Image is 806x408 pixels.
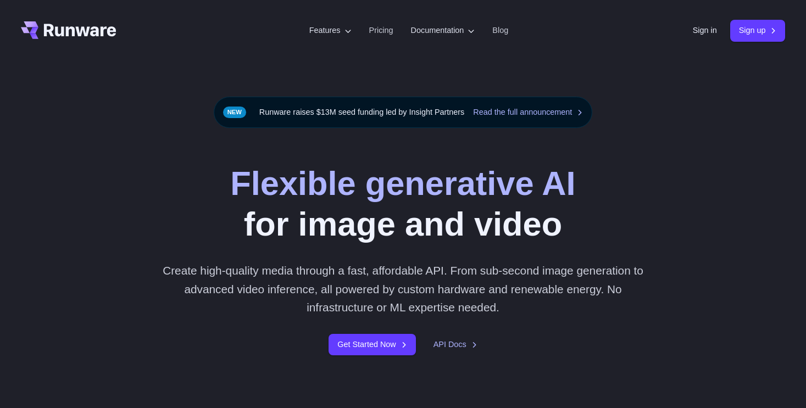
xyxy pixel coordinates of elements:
h1: for image and video [230,163,575,244]
p: Create high-quality media through a fast, affordable API. From sub-second image generation to adv... [158,261,648,316]
a: Read the full announcement [473,106,583,119]
label: Documentation [411,24,475,37]
strong: Flexible generative AI [230,164,575,202]
label: Features [309,24,352,37]
a: Blog [492,24,508,37]
a: Go to / [21,21,116,39]
a: API Docs [433,338,477,351]
a: Get Started Now [329,334,415,355]
a: Sign in [693,24,717,37]
div: Runware raises $13M seed funding led by Insight Partners [214,97,593,128]
a: Pricing [369,24,393,37]
a: Sign up [730,20,786,41]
